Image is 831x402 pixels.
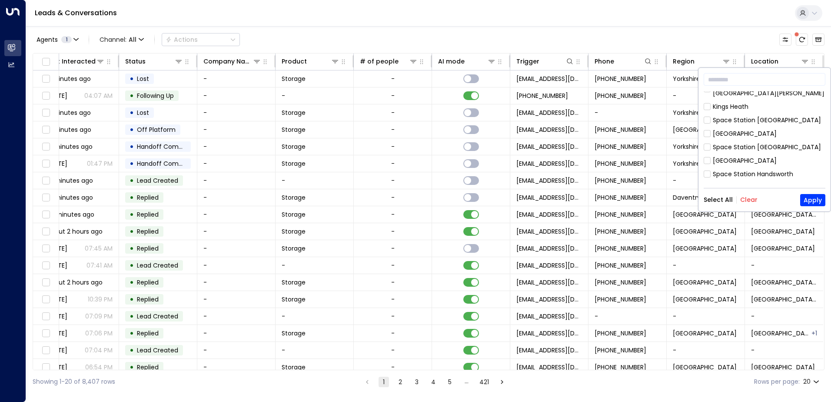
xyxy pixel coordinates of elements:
[47,142,93,151] span: 15 minutes ago
[282,210,306,219] span: Storage
[595,91,646,100] span: +447557039435
[282,142,306,151] span: Storage
[96,33,147,46] span: Channel:
[197,274,276,291] td: -
[497,377,507,387] button: Go to next page
[391,142,395,151] div: -
[516,193,582,202] span: leads@space-station.co.uk
[282,125,306,134] span: Storage
[516,74,582,83] span: leads@space-station.co.uk
[704,196,733,203] button: Select All
[516,56,574,67] div: Trigger
[88,295,113,304] p: 10:39 PM
[137,74,149,83] span: Lost
[33,33,82,46] button: Agents1
[137,142,198,151] span: Handoff Completed
[379,377,389,387] button: page 1
[713,102,748,111] div: Kings Heath
[40,74,51,84] span: Toggle select row
[40,209,51,220] span: Toggle select row
[704,170,825,179] div: Space Station Handsworth
[673,363,737,372] span: Birmingham
[745,257,823,274] td: -
[137,295,159,304] span: Replied
[811,329,817,338] div: Space Station Brentford
[162,33,240,46] div: Button group with a nested menu
[713,116,821,125] div: Space Station [GEOGRAPHIC_DATA]
[61,36,72,43] span: 1
[282,295,306,304] span: Storage
[197,87,276,104] td: -
[197,308,276,325] td: -
[40,345,51,356] span: Toggle select row
[391,312,395,321] div: -
[516,295,582,304] span: leads@space-station.co.uk
[713,170,793,179] div: Space Station Handsworth
[40,175,51,186] span: Toggle select row
[667,257,745,274] td: -
[47,125,91,134] span: 6 minutes ago
[130,139,134,154] div: •
[96,33,147,46] button: Channel:All
[276,87,354,104] td: -
[516,363,582,372] span: leads@space-station.co.uk
[751,363,815,372] span: Space Station Hall Green
[130,326,134,341] div: •
[516,56,539,67] div: Trigger
[40,328,51,339] span: Toggle select row
[461,377,472,387] div: …
[47,210,94,219] span: 32 minutes ago
[130,309,134,324] div: •
[391,91,395,100] div: -
[673,56,695,67] div: Region
[745,342,823,358] td: -
[130,241,134,256] div: •
[125,56,146,67] div: Status
[47,56,105,67] div: Last Interacted
[667,308,745,325] td: -
[595,244,646,253] span: +447776251800
[35,8,117,18] a: Leads & Conversations
[137,346,178,355] span: Lead Created
[516,142,582,151] span: leads@space-station.co.uk
[516,125,582,134] span: leads@space-station.co.uk
[362,376,508,387] nav: pagination navigation
[667,342,745,358] td: -
[47,227,103,236] span: about 2 hours ago
[595,363,646,372] span: +447939312741
[673,227,737,236] span: Birmingham
[125,56,183,67] div: Status
[137,227,159,236] span: Replied
[137,176,178,185] span: Lead Created
[800,194,825,206] button: Apply
[282,193,306,202] span: Storage
[745,308,823,325] td: -
[130,224,134,239] div: •
[40,226,51,237] span: Toggle select row
[137,312,178,321] span: Lead Created
[391,261,395,270] div: -
[391,159,395,168] div: -
[360,56,418,67] div: # of people
[595,227,646,236] span: +447776251800
[130,292,134,307] div: •
[391,176,395,185] div: -
[516,244,582,253] span: leads@space-station.co.uk
[130,71,134,86] div: •
[276,257,354,274] td: -
[197,257,276,274] td: -
[197,206,276,223] td: -
[704,102,825,111] div: Kings Heath
[391,329,395,338] div: -
[673,210,737,219] span: London
[516,159,582,168] span: leads@space-station.co.uk
[87,159,113,168] p: 01:47 PM
[395,377,406,387] button: Go to page 2
[673,329,737,338] span: London
[516,176,582,185] span: leads@space-station.co.uk
[197,223,276,240] td: -
[595,210,646,219] span: +447557569978
[796,33,808,46] span: There are new threads available. Refresh the grid to view the latest updates.
[276,308,354,325] td: -
[438,56,465,67] div: AI mode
